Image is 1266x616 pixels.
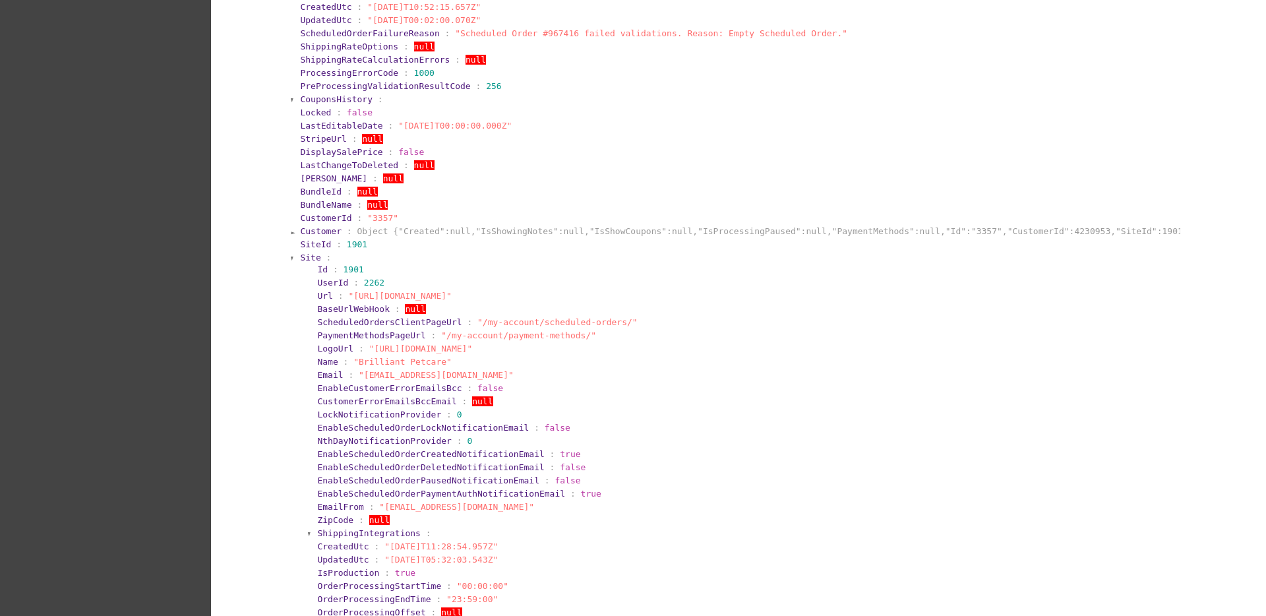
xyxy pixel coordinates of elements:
span: : [476,81,481,91]
span: : [326,253,332,262]
span: 256 [486,81,501,91]
span: "Scheduled Order #967416 failed validations. Reason: Empty Scheduled Order." [455,28,847,38]
span: EnableScheduledOrderDeletedNotificationEmail [317,462,544,472]
span: "Brilliant Petcare" [353,357,452,367]
span: null [357,187,378,197]
span: : [455,55,460,65]
span: EnableCustomerErrorEmailsBcc [317,383,462,393]
span: : [375,541,380,551]
span: "[DATE]T11:28:54.957Z" [384,541,498,551]
span: : [369,502,375,512]
span: "[EMAIL_ADDRESS][DOMAIN_NAME]" [359,370,514,380]
span: CouponsHistory [300,94,373,104]
span: false [477,383,503,393]
span: false [555,476,580,485]
span: "[DATE]T00:02:00.070Z" [367,15,481,25]
span: null [362,134,382,144]
span: : [550,449,555,459]
span: false [545,423,570,433]
span: : [359,515,364,525]
span: : [347,226,352,236]
span: Email [317,370,343,380]
span: : [336,108,342,117]
span: "00:00:00" [457,581,508,591]
span: "3357" [367,213,398,223]
span: "23:59:00" [446,594,498,604]
span: : [333,264,338,274]
span: true [581,489,601,499]
span: false [398,147,424,157]
span: Name [317,357,338,367]
span: IsProduction [317,568,379,578]
span: : [373,173,378,183]
span: BaseUrlWebHook [317,304,390,314]
span: UserId [317,278,348,288]
span: CustomerErrorEmailsBccEmail [317,396,456,406]
span: Id [317,264,328,274]
span: : [426,528,431,538]
span: PreProcessingValidationResultCode [300,81,470,91]
span: OrderProcessingStartTime [317,581,441,591]
span: 0 [467,436,472,446]
span: : [404,42,409,51]
span: : [357,213,363,223]
span: CreatedUtc [317,541,369,551]
span: Url [317,291,332,301]
span: : [545,476,550,485]
span: ScheduledOrderFailureReason [300,28,439,38]
span: CustomerId [300,213,351,223]
span: : [357,15,363,25]
span: null [367,200,388,210]
span: LastChangeToDeleted [300,160,398,170]
span: SiteId [300,239,331,249]
span: LockNotificationProvider [317,410,441,419]
span: : [446,581,452,591]
span: : [534,423,539,433]
span: LogoUrl [317,344,353,354]
span: : [467,317,472,327]
span: 1000 [414,68,435,78]
span: : [550,462,555,472]
span: OrderProcessingEndTime [317,594,431,604]
span: Site [300,253,320,262]
span: 1901 [347,239,367,249]
span: "/my-account/payment-methods/" [441,330,596,340]
span: : [357,2,363,12]
span: ZipCode [317,515,353,525]
span: false [347,108,373,117]
span: EnableScheduledOrderCreatedNotificationEmail [317,449,544,459]
span: ShippingRateCalculationErrors [300,55,450,65]
span: EnableScheduledOrderLockNotificationEmail [317,423,529,433]
span: PaymentMethodsPageUrl [317,330,425,340]
span: 1901 [344,264,364,274]
span: NthDayNotificationProvider [317,436,452,446]
span: : [436,594,441,604]
span: : [570,489,576,499]
span: 0 [457,410,462,419]
span: : [348,370,353,380]
span: "[DATE]T00:00:00.000Z" [398,121,512,131]
span: DisplaySalePrice [300,147,382,157]
span: 2262 [364,278,384,288]
span: "[DATE]T05:32:03.543Z" [384,555,498,565]
span: "/my-account/scheduled-orders/" [477,317,638,327]
span: null [414,42,435,51]
span: : [353,278,359,288]
span: null [466,55,486,65]
span: null [472,396,493,406]
span: ShippingRateOptions [300,42,398,51]
span: : [347,187,352,197]
span: : [457,436,462,446]
span: null [383,173,404,183]
span: UpdatedUtc [317,555,369,565]
span: : [344,357,349,367]
span: true [560,449,580,459]
span: LastEditableDate [300,121,382,131]
span: CreatedUtc [300,2,351,12]
span: : [446,410,452,419]
span: StripeUrl [300,134,346,144]
span: : [336,239,342,249]
span: : [375,555,380,565]
span: EmailFrom [317,502,363,512]
span: : [395,304,400,314]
